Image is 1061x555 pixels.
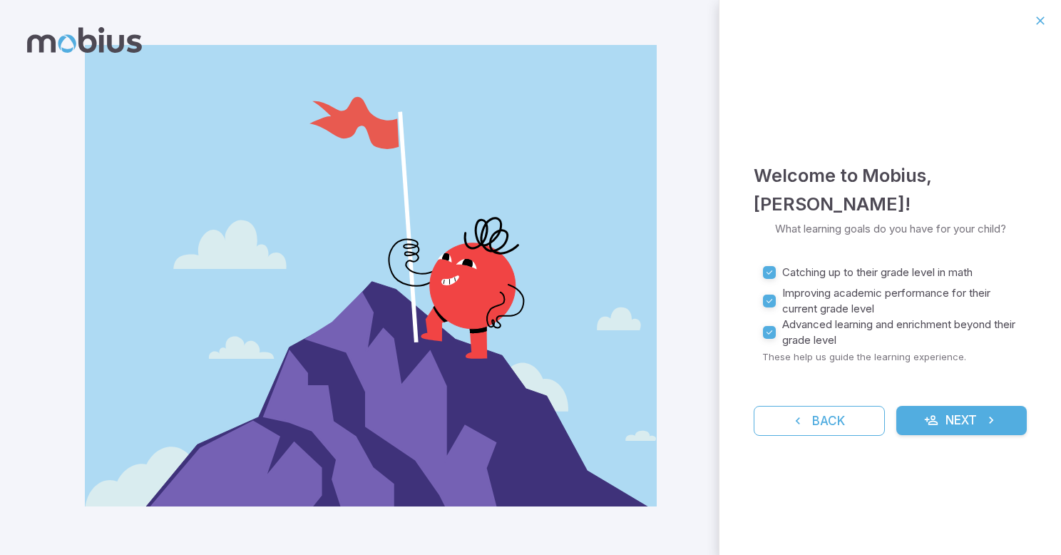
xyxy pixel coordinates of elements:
[85,45,657,506] img: parent_2-illustration
[754,161,1027,218] h4: Welcome to Mobius , [PERSON_NAME] !
[762,350,1027,363] p: These help us guide the learning experience.
[896,406,1027,436] button: Next
[782,317,1015,348] span: Advanced learning and enrichment beyond their grade level
[754,406,885,436] button: Back
[782,285,1015,317] span: Improving academic performance for their current grade level
[775,221,1006,237] p: What learning goals do you have for your child?
[782,265,973,280] span: Catching up to their grade level in math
